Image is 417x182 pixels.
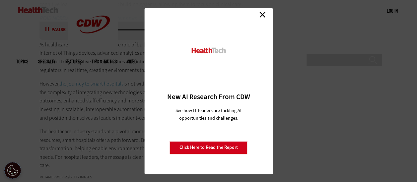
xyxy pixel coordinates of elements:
img: HealthTech_0.png [190,47,227,54]
a: Click Here to Read the Report [170,141,247,154]
div: Cookie Settings [4,162,21,179]
h3: New AI Research From CDW [156,92,261,101]
p: See how IT leaders are tackling AI opportunities and challenges. [168,107,249,122]
button: Open Preferences [4,162,21,179]
a: Close [257,10,267,20]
